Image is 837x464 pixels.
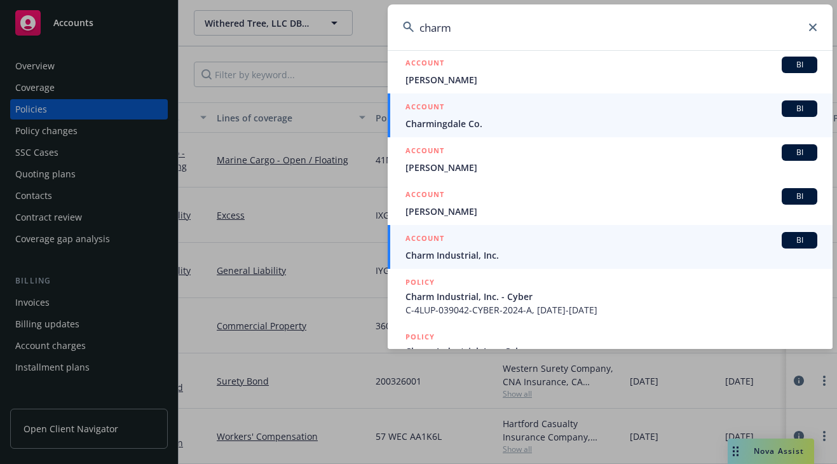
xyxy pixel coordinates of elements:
span: Charmingdale Co. [405,117,817,130]
span: BI [787,147,812,158]
span: Charm Industrial, Inc. [405,249,817,262]
span: BI [787,235,812,246]
h5: ACCOUNT [405,232,444,247]
span: [PERSON_NAME] [405,161,817,174]
a: ACCOUNTBI[PERSON_NAME] [388,181,833,225]
span: Charm Industrial, Inc - Cyber [405,345,817,358]
h5: POLICY [405,331,435,343]
span: BI [787,191,812,202]
a: ACCOUNTBICharm Industrial, Inc. [388,225,833,269]
h5: ACCOUNT [405,188,444,203]
h5: ACCOUNT [405,100,444,116]
h5: ACCOUNT [405,144,444,160]
span: BI [787,103,812,114]
span: C-4LUP-039042-CYBER-2024-A, [DATE]-[DATE] [405,303,817,317]
a: ACCOUNTBI[PERSON_NAME] [388,50,833,93]
a: ACCOUNTBICharmingdale Co. [388,93,833,137]
span: [PERSON_NAME] [405,205,817,218]
input: Search... [388,4,833,50]
span: [PERSON_NAME] [405,73,817,86]
span: BI [787,59,812,71]
h5: POLICY [405,276,435,289]
a: POLICYCharm Industrial, Inc. - CyberC-4LUP-039042-CYBER-2024-A, [DATE]-[DATE] [388,269,833,324]
h5: ACCOUNT [405,57,444,72]
span: Charm Industrial, Inc. - Cyber [405,290,817,303]
a: ACCOUNTBI[PERSON_NAME] [388,137,833,181]
a: POLICYCharm Industrial, Inc - Cyber [388,324,833,378]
